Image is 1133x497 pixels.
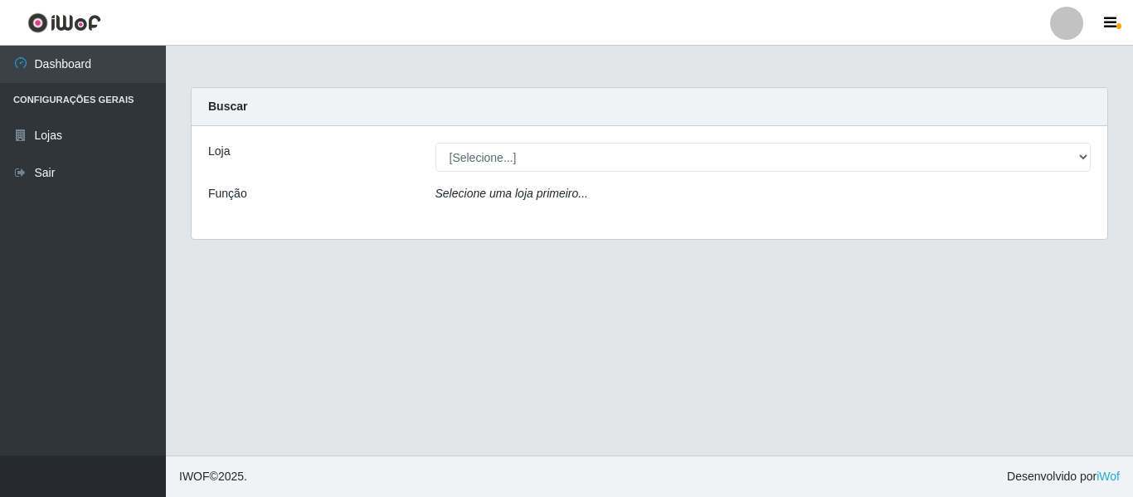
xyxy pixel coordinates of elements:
i: Selecione uma loja primeiro... [435,187,588,200]
label: Função [208,185,247,202]
img: CoreUI Logo [27,12,101,33]
span: IWOF [179,470,210,483]
label: Loja [208,143,230,160]
strong: Buscar [208,100,247,113]
a: iWof [1097,470,1120,483]
span: Desenvolvido por [1007,468,1120,485]
span: © 2025 . [179,468,247,485]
